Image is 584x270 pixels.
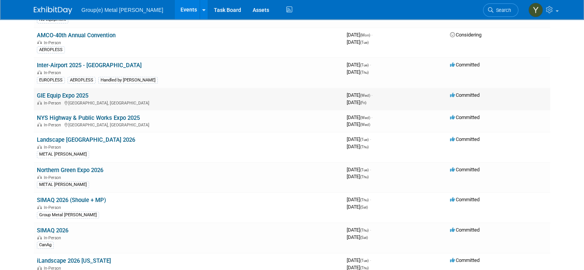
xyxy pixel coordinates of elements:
[347,234,368,240] span: [DATE]
[347,227,371,233] span: [DATE]
[370,197,371,202] span: -
[360,198,369,202] span: (Thu)
[37,114,140,121] a: NYS Highway & Public Works Expo 2025
[44,175,63,180] span: In-Person
[360,101,366,105] span: (Fri)
[98,77,158,84] div: Handled by [PERSON_NAME]
[37,92,88,99] a: GIE Equip Expo 2025
[44,101,63,106] span: In-Person
[68,77,96,84] div: AEROPLESS
[360,137,369,142] span: (Tue)
[347,39,369,45] span: [DATE]
[360,116,370,120] span: (Wed)
[360,205,368,209] span: (Sat)
[450,257,480,263] span: Committed
[37,181,89,188] div: METAL [PERSON_NAME]
[450,136,480,142] span: Committed
[37,205,42,209] img: In-Person Event
[37,266,42,270] img: In-Person Event
[44,205,63,210] span: In-Person
[360,266,369,270] span: (Thu)
[450,167,480,172] span: Committed
[37,175,42,179] img: In-Person Event
[44,70,63,75] span: In-Person
[360,258,369,263] span: (Tue)
[44,123,63,128] span: In-Person
[360,168,369,172] span: (Tue)
[37,136,135,143] a: Landscape [GEOGRAPHIC_DATA] 2026
[37,197,106,204] a: SIMAQ 2026 (Shoule + MP)
[360,93,370,98] span: (Wed)
[37,145,42,149] img: In-Person Event
[360,235,368,240] span: (Sat)
[347,167,371,172] span: [DATE]
[450,92,480,98] span: Committed
[347,121,370,127] span: [DATE]
[370,167,371,172] span: -
[493,7,511,13] span: Search
[360,33,370,37] span: (Mon)
[37,227,68,234] a: SIMAQ 2026
[450,114,480,120] span: Committed
[37,167,103,174] a: Northern Green Expo 2026
[37,62,142,69] a: Inter-Airport 2025 - [GEOGRAPHIC_DATA]
[347,62,371,68] span: [DATE]
[347,114,372,120] span: [DATE]
[360,40,369,45] span: (Tue)
[37,46,65,53] div: AEROPLESS
[347,69,369,75] span: [DATE]
[360,175,369,179] span: (Thu)
[370,136,371,142] span: -
[44,145,63,150] span: In-Person
[360,70,369,75] span: (Thu)
[37,32,116,39] a: AMCO-40th Annual Convention
[81,7,163,13] span: Group(e) Metal [PERSON_NAME]
[347,99,366,105] span: [DATE]
[450,227,480,233] span: Committed
[347,204,368,210] span: [DATE]
[360,228,369,232] span: (Thu)
[347,32,372,38] span: [DATE]
[371,114,372,120] span: -
[347,136,371,142] span: [DATE]
[37,70,42,74] img: In-Person Event
[370,227,371,233] span: -
[37,212,99,219] div: Group Metal [PERSON_NAME]
[37,235,42,239] img: In-Person Event
[37,242,54,248] div: CanAg
[450,32,481,38] span: Considering
[360,123,370,127] span: (Wed)
[371,32,372,38] span: -
[450,62,480,68] span: Committed
[370,62,371,68] span: -
[37,101,42,104] img: In-Person Event
[347,257,371,263] span: [DATE]
[37,40,42,44] img: In-Person Event
[37,77,65,84] div: EUROPLESS
[34,7,72,14] img: ExhibitDay
[371,92,372,98] span: -
[37,257,111,264] a: iLandscape 2026 [US_STATE]
[528,3,543,17] img: Yannick Taillon
[347,92,372,98] span: [DATE]
[37,99,341,106] div: [GEOGRAPHIC_DATA], [GEOGRAPHIC_DATA]
[370,257,371,263] span: -
[37,121,341,128] div: [GEOGRAPHIC_DATA], [GEOGRAPHIC_DATA]
[44,40,63,45] span: In-Person
[37,16,68,23] div: No equipment
[347,197,371,202] span: [DATE]
[37,151,89,158] div: METAL [PERSON_NAME]
[37,123,42,126] img: In-Person Event
[360,145,369,149] span: (Thu)
[347,144,369,149] span: [DATE]
[483,3,518,17] a: Search
[44,235,63,240] span: In-Person
[450,197,480,202] span: Committed
[347,174,369,179] span: [DATE]
[360,63,369,67] span: (Tue)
